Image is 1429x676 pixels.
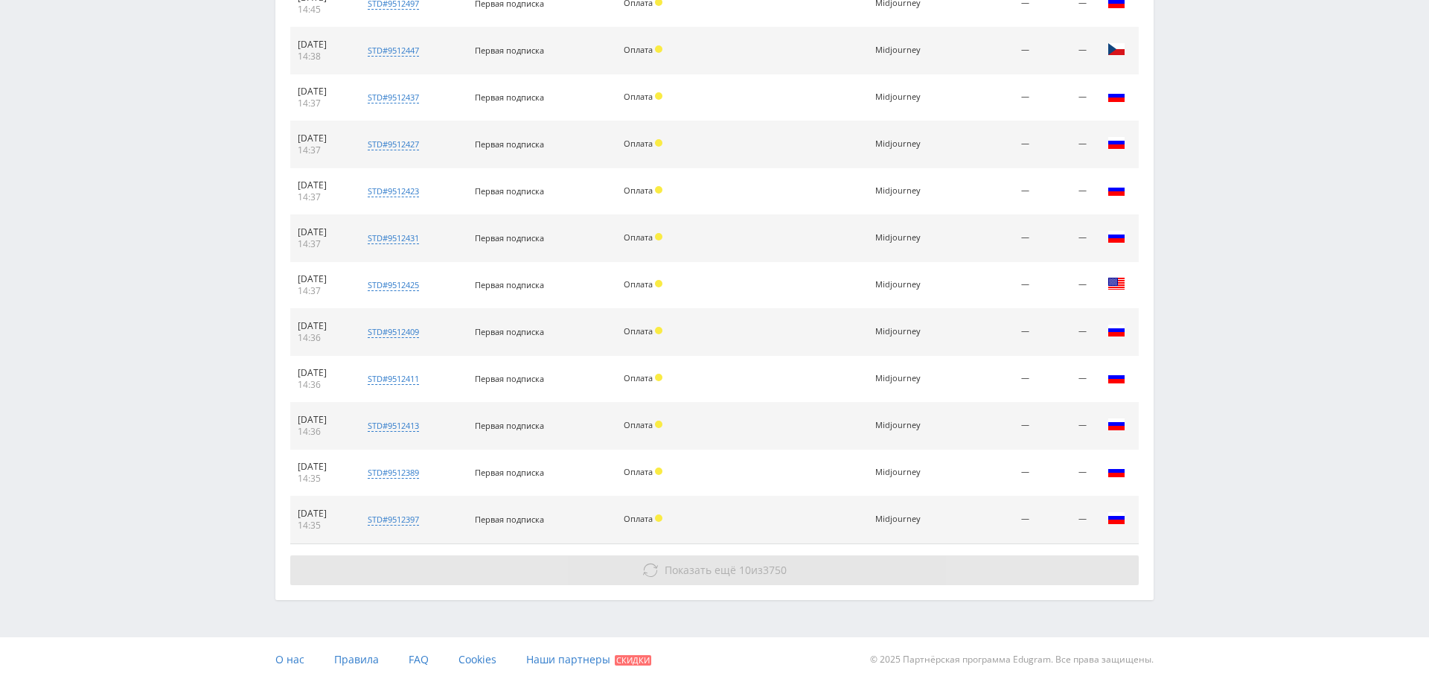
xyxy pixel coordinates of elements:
[368,326,419,338] div: std#9512409
[298,98,346,109] div: 14:37
[475,138,544,150] span: Первая подписка
[298,414,346,426] div: [DATE]
[1107,369,1125,386] img: rus.png
[475,467,544,478] span: Первая подписка
[526,652,610,666] span: Наши партнеры
[655,280,662,287] span: Холд
[298,426,346,438] div: 14:36
[298,508,346,520] div: [DATE]
[298,4,346,16] div: 14:45
[655,45,662,53] span: Холд
[739,563,751,577] span: 10
[954,121,1036,168] td: —
[1037,168,1094,215] td: —
[368,185,419,197] div: std#9512423
[624,278,653,290] span: Оплата
[298,379,346,391] div: 14:36
[298,191,346,203] div: 14:37
[954,28,1036,74] td: —
[624,232,653,243] span: Оплата
[1107,322,1125,339] img: rus.png
[875,45,942,55] div: Midjourney
[624,325,653,337] span: Оплата
[475,92,544,103] span: Первая подписка
[298,367,346,379] div: [DATE]
[624,185,653,196] span: Оплата
[368,514,419,526] div: std#9512397
[875,280,942,290] div: Midjourney
[475,279,544,290] span: Первая подписка
[475,232,544,243] span: Первая подписка
[954,403,1036,450] td: —
[1037,403,1094,450] td: —
[368,420,419,432] div: std#9512413
[368,45,419,57] div: std#9512447
[1037,262,1094,309] td: —
[298,520,346,532] div: 14:35
[475,185,544,197] span: Первая подписка
[655,233,662,240] span: Холд
[624,513,653,524] span: Оплата
[1107,275,1125,293] img: usa.png
[665,563,787,577] span: из
[1037,356,1094,403] td: —
[875,139,942,149] div: Midjourney
[655,468,662,475] span: Холд
[875,92,942,102] div: Midjourney
[624,91,653,102] span: Оплата
[763,563,787,577] span: 3750
[655,514,662,522] span: Холд
[954,497,1036,543] td: —
[875,186,942,196] div: Midjourney
[1037,28,1094,74] td: —
[298,51,346,63] div: 14:38
[954,74,1036,121] td: —
[368,279,419,291] div: std#9512425
[954,356,1036,403] td: —
[655,92,662,100] span: Холд
[954,262,1036,309] td: —
[875,514,942,524] div: Midjourney
[954,215,1036,262] td: —
[1107,509,1125,527] img: rus.png
[875,374,942,383] div: Midjourney
[475,45,544,56] span: Первая подписка
[298,473,346,485] div: 14:35
[298,179,346,191] div: [DATE]
[298,285,346,297] div: 14:37
[1037,450,1094,497] td: —
[298,273,346,285] div: [DATE]
[1037,215,1094,262] td: —
[409,652,429,666] span: FAQ
[1037,309,1094,356] td: —
[1107,40,1125,58] img: cze.png
[1037,497,1094,543] td: —
[665,563,736,577] span: Показать ещё
[624,419,653,430] span: Оплата
[1037,121,1094,168] td: —
[624,138,653,149] span: Оплата
[655,186,662,194] span: Холд
[368,467,419,479] div: std#9512389
[875,327,942,337] div: Midjourney
[475,514,544,525] span: Первая подписка
[298,332,346,344] div: 14:36
[298,39,346,51] div: [DATE]
[334,652,379,666] span: Правила
[275,652,304,666] span: О нас
[368,232,419,244] div: std#9512431
[368,92,419,103] div: std#9512437
[298,144,346,156] div: 14:37
[298,461,346,473] div: [DATE]
[298,320,346,332] div: [DATE]
[655,374,662,381] span: Холд
[290,555,1139,585] button: Показать ещё 10из3750
[624,44,653,55] span: Оплата
[875,421,942,430] div: Midjourney
[954,168,1036,215] td: —
[1107,228,1125,246] img: rus.png
[298,238,346,250] div: 14:37
[615,655,651,666] span: Скидки
[1107,181,1125,199] img: rus.png
[624,466,653,477] span: Оплата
